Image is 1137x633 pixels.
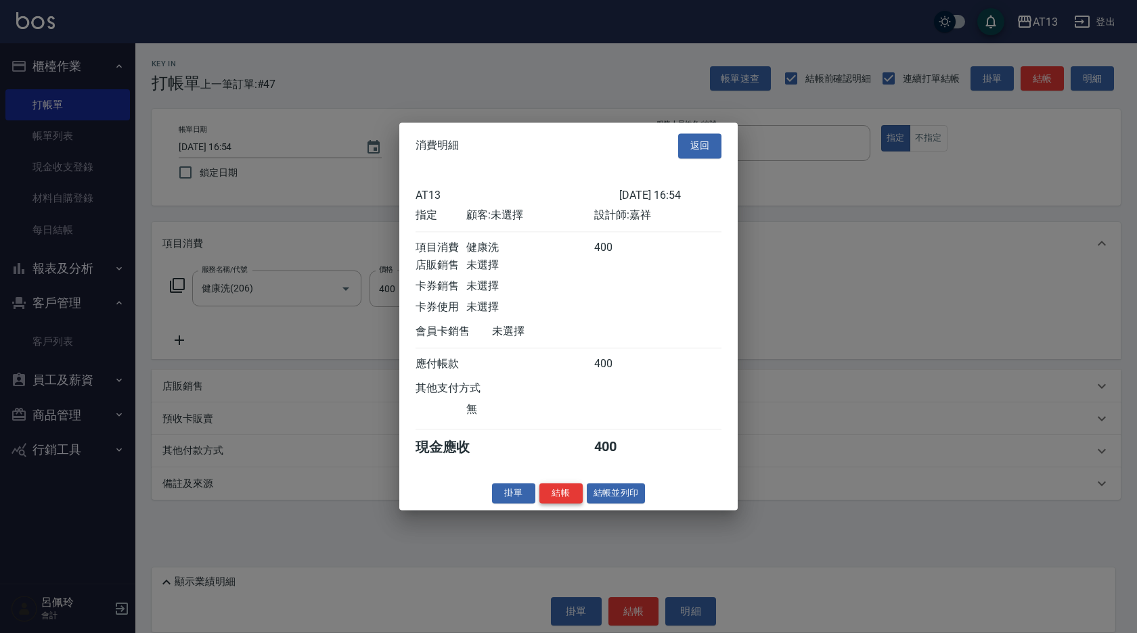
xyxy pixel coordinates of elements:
div: 健康洗 [466,241,594,255]
div: 店販銷售 [416,258,466,273]
div: 應付帳款 [416,357,466,371]
div: AT13 [416,189,619,202]
div: 指定 [416,208,466,222]
div: 未選擇 [466,279,594,294]
div: 卡券使用 [416,300,466,314]
div: 400 [594,241,645,255]
button: 結帳並列印 [587,483,646,504]
button: 結帳 [539,483,583,504]
div: 400 [594,438,645,456]
div: 卡券銷售 [416,279,466,294]
div: [DATE] 16:54 [619,189,721,202]
div: 400 [594,357,645,371]
div: 會員卡銷售 [416,325,492,339]
button: 返回 [678,133,721,158]
div: 項目消費 [416,241,466,255]
div: 現金應收 [416,438,492,456]
div: 未選擇 [466,258,594,273]
span: 消費明細 [416,139,459,153]
div: 顧客: 未選擇 [466,208,594,222]
div: 設計師: 嘉祥 [594,208,721,222]
div: 未選擇 [466,300,594,314]
div: 其他支付方式 [416,381,518,396]
div: 未選擇 [492,325,619,339]
div: 無 [466,402,594,417]
button: 掛單 [492,483,535,504]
